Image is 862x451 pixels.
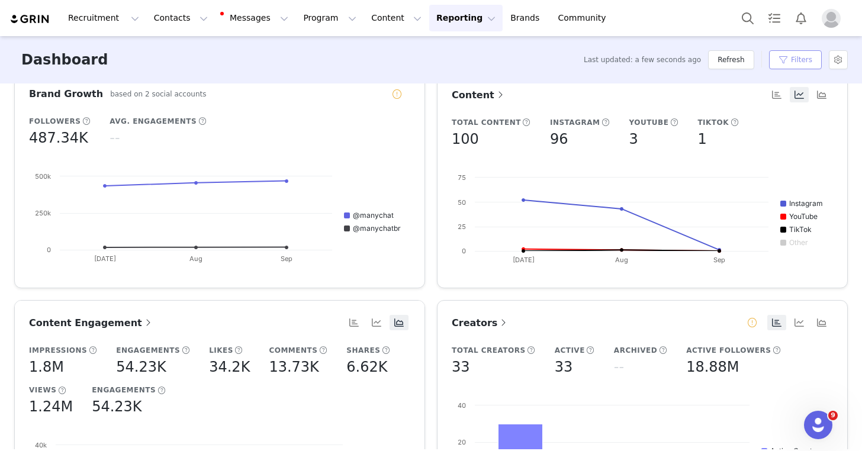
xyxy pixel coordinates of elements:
[629,128,638,150] h5: 3
[513,256,535,264] text: [DATE]
[116,345,180,356] h5: Engagements
[789,225,812,234] text: TikTok
[29,396,73,417] h5: 1.24M
[209,356,250,378] h5: 34.2K
[215,5,295,31] button: Messages
[614,345,657,356] h5: Archived
[551,5,619,31] a: Community
[346,356,387,378] h5: 6.62K
[735,5,761,31] button: Search
[429,5,503,31] button: Reporting
[29,116,81,127] h5: Followers
[296,5,364,31] button: Program
[29,345,87,356] h5: Impressions
[452,89,506,101] span: Content
[769,50,822,69] button: Filters
[452,315,509,330] a: Creators
[353,224,401,233] text: @manychatbr
[110,116,197,127] h5: Avg. Engagements
[189,255,202,263] text: Aug
[697,117,729,128] h5: TikTok
[269,356,319,378] h5: 13.73K
[697,128,706,150] h5: 1
[708,50,754,69] button: Refresh
[9,14,51,25] img: grin logo
[555,356,573,378] h5: 33
[555,345,585,356] h5: Active
[458,198,466,207] text: 50
[828,411,838,420] span: 9
[686,345,771,356] h5: Active Followers
[29,87,103,101] h3: Brand Growth
[452,356,470,378] h5: 33
[47,246,51,254] text: 0
[110,89,206,99] h5: based on 2 social accounts
[614,356,624,378] h5: --
[110,127,120,149] h5: --
[209,345,233,356] h5: Likes
[353,211,394,220] text: @manychat
[147,5,215,31] button: Contacts
[458,401,466,410] text: 40
[281,255,292,263] text: Sep
[761,5,787,31] a: Tasks
[462,247,466,255] text: 0
[789,212,818,221] text: YouTube
[452,317,509,328] span: Creators
[452,88,506,102] a: Content
[503,5,550,31] a: Brands
[116,356,166,378] h5: 54.23K
[550,117,600,128] h5: Instagram
[822,9,841,28] img: placeholder-profile.jpg
[458,438,466,446] text: 20
[29,315,154,330] a: Content Engagement
[789,199,823,208] text: Instagram
[35,172,51,181] text: 500k
[364,5,429,31] button: Content
[29,385,56,395] h5: Views
[346,345,380,356] h5: Shares
[29,356,64,378] h5: 1.8M
[713,256,725,264] text: Sep
[686,356,739,378] h5: 18.88M
[458,173,466,182] text: 75
[92,396,141,417] h5: 54.23K
[92,385,156,395] h5: Engagements
[815,9,853,28] button: Profile
[458,223,466,231] text: 25
[452,345,526,356] h5: Total Creators
[29,317,154,328] span: Content Engagement
[21,49,108,70] h3: Dashboard
[29,127,88,149] h5: 487.34K
[269,345,317,356] h5: Comments
[94,255,116,263] text: [DATE]
[452,128,479,150] h5: 100
[35,209,51,217] text: 250k
[550,128,568,150] h5: 96
[788,5,814,31] button: Notifications
[61,5,146,31] button: Recruitment
[615,256,628,264] text: Aug
[804,411,832,439] iframe: Intercom live chat
[35,441,47,449] text: 40k
[452,117,521,128] h5: Total Content
[584,54,701,65] span: Last updated: a few seconds ago
[629,117,668,128] h5: YouTube
[789,238,808,247] text: Other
